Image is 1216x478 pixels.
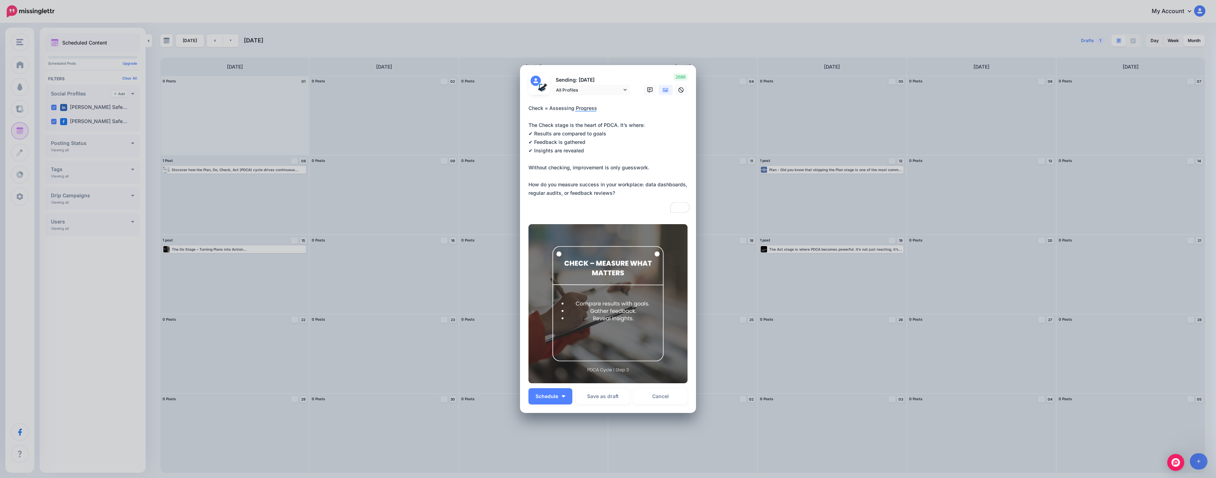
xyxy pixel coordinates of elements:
[537,82,548,93] img: 434430668_122097033374281313_6044682511316792777_n-bsa146100.jpg
[1167,454,1184,471] div: Open Intercom Messenger
[528,388,572,404] button: Schedule
[536,394,558,399] span: Schedule
[553,85,630,95] a: All Profiles
[556,86,622,94] span: All Profiles
[528,104,691,197] div: Check = Assessing Progress The Check stage is the heart of PDCA. It’s where: ✔ Results are compar...
[673,74,688,81] span: 2688
[531,76,541,86] img: user_default_image.png
[562,395,565,397] img: arrow-down-white.png
[528,104,691,214] textarea: To enrich screen reader interactions, please activate Accessibility in Grammarly extension settings
[576,388,630,404] button: Save as draft
[633,388,688,404] a: Cancel
[553,76,630,84] p: Sending: [DATE]
[528,224,688,383] img: Y431H2707A7O6R4C2XXC72NOUHFLYD2P.png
